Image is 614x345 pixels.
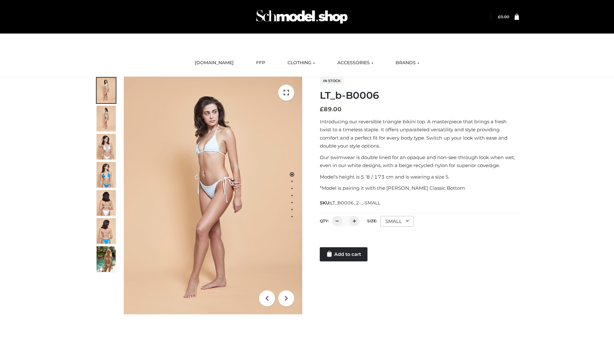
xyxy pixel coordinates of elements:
[367,218,377,223] label: Size:
[320,106,324,113] span: £
[380,216,413,227] div: SMALL
[190,56,239,70] a: [DOMAIN_NAME]
[283,56,320,70] a: CLOTHING
[320,218,329,223] label: QTY:
[320,106,342,113] bdi: 89.00
[320,77,344,85] span: In stock
[97,78,116,103] img: ArielClassicBikiniTop_CloudNine_AzureSky_OW114ECO_1-scaled.jpg
[320,153,519,170] p: Our swimwear is double lined for an opaque and non-see-through look when wet, even in our white d...
[320,90,519,101] h1: LT_b-B0006
[333,56,378,70] a: ACCESSORIES
[320,184,519,192] p: *Model is pairing it with the [PERSON_NAME] Classic Bottom
[124,77,302,314] img: ArielClassicBikiniTop_CloudNine_AzureSky_OW114ECO_1
[320,247,367,261] a: Add to cart
[97,246,116,272] img: Arieltop_CloudNine_AzureSky2.jpg
[320,199,381,207] span: SKU:
[97,134,116,159] img: ArielClassicBikiniTop_CloudNine_AzureSky_OW114ECO_3-scaled.jpg
[498,14,500,19] span: £
[254,4,350,29] img: Schmodel Admin 964
[320,118,519,150] p: Introducing our reversible triangle bikini top. A masterpiece that brings a fresh twist to a time...
[97,162,116,188] img: ArielClassicBikiniTop_CloudNine_AzureSky_OW114ECO_4-scaled.jpg
[320,173,519,181] p: Model’s height is 5 ‘8 / 173 cm and is wearing a size S.
[97,190,116,216] img: ArielClassicBikiniTop_CloudNine_AzureSky_OW114ECO_7-scaled.jpg
[97,106,116,131] img: ArielClassicBikiniTop_CloudNine_AzureSky_OW114ECO_2-scaled.jpg
[391,56,424,70] a: BRANDS
[251,56,270,70] a: FFP
[498,14,509,19] a: £0.00
[97,218,116,244] img: ArielClassicBikiniTop_CloudNine_AzureSky_OW114ECO_8-scaled.jpg
[330,200,380,206] span: LT_B0006_2-_-SMALL
[498,14,509,19] bdi: 0.00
